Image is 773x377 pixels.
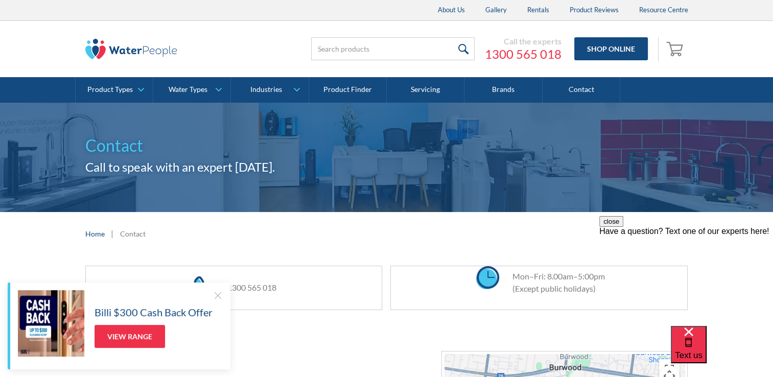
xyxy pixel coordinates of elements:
div: Industries [250,85,282,94]
a: Servicing [387,77,464,103]
img: shopping cart [666,40,686,57]
a: Open empty cart [664,37,688,61]
h2: Call to speak with an expert [DATE]. [85,158,688,176]
a: Product Finder [309,77,387,103]
iframe: podium webchat widget bubble [671,326,773,377]
div: Water Types [169,85,207,94]
h2: Get in touch [85,351,383,375]
a: Shop Online [574,37,648,60]
img: Billi $300 Cash Back Offer [18,290,84,357]
div: | [110,227,115,240]
a: Water Types [153,77,230,103]
input: Search products [311,37,475,60]
a: Contact [543,77,620,103]
div: Call the experts [485,36,561,46]
a: View Range [95,325,165,348]
a: 1300 565 018 [227,282,276,292]
iframe: podium webchat widget prompt [599,216,773,339]
a: Product Types [76,77,153,103]
a: Brands [464,77,542,103]
img: clock icon [476,266,499,289]
h1: Contact [85,133,688,158]
h5: Billi $300 Cash Back Offer [95,304,213,320]
div: Mon–Fri: 8.00am–5:00pm (Except public holidays) [502,270,604,295]
img: phone icon [194,276,214,299]
a: Home [85,228,105,239]
div: Product Types [87,85,133,94]
div: Contact [120,228,146,239]
a: 1300 565 018 [485,46,561,62]
a: Industries [231,77,308,103]
img: The Water People [85,39,177,59]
